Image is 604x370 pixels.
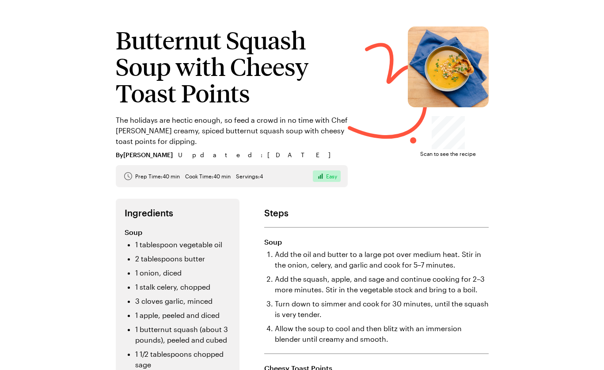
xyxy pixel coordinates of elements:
[135,349,231,370] li: 1 1/2 tablespoons chopped sage
[135,282,231,292] li: 1 stalk celery, chopped
[135,173,180,180] span: Prep Time: 40 min
[185,173,231,180] span: Cook Time: 40 min
[420,149,476,158] span: Scan to see the recipe
[178,150,339,160] span: Updated : [DATE]
[125,208,231,218] h2: Ingredients
[408,26,489,107] img: Butternut Squash Soup with Cheesy Toast Points
[135,324,231,345] li: 1 butternut squash (about 3 pounds), peeled and cubed
[275,298,489,320] li: Turn down to simmer and cook for 30 minutes, until the squash is very tender.
[135,239,231,250] li: 1 tablespoon vegetable oil
[135,253,231,264] li: 2 tablespoons butter
[116,26,348,106] h1: Butternut Squash Soup with Cheesy Toast Points
[326,173,337,180] span: Easy
[135,296,231,306] li: 3 cloves garlic, minced
[125,227,231,238] h3: Soup
[275,249,489,270] li: Add the oil and butter to a large pot over medium heat. Stir in the onion, celery, and garlic and...
[135,268,231,278] li: 1 onion, diced
[116,115,348,147] p: The holidays are hectic enough, so feed a crowd in no time with Chef [PERSON_NAME] creamy, spiced...
[275,323,489,344] li: Allow the soup to cool and then blitz with an immersion blender until creamy and smooth.
[135,310,231,321] li: 1 apple, peeled and diced
[264,208,489,218] h2: Steps
[236,173,263,180] span: Servings: 4
[116,150,173,160] span: By [PERSON_NAME]
[264,237,489,247] h3: Soup
[275,274,489,295] li: Add the squash, apple, and sage and continue cooking for 2–3 more minutes. Stir in the vegetable ...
